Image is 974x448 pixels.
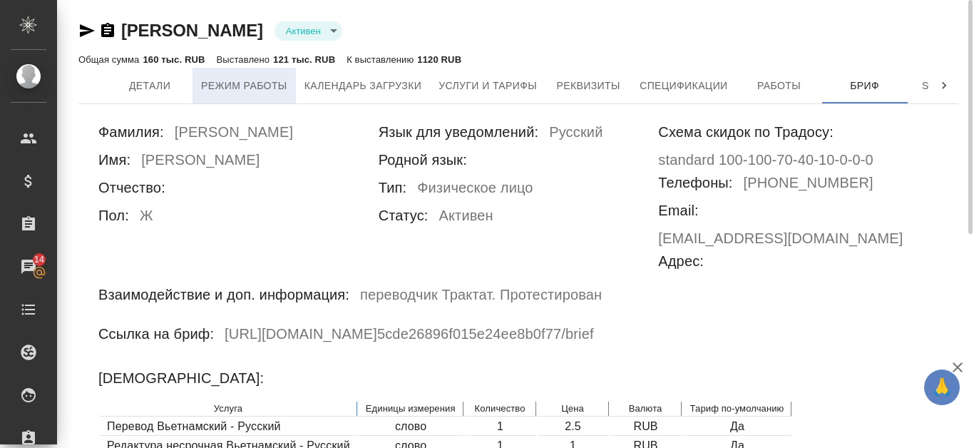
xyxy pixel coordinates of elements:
p: Тариф по-умолчанию [690,402,784,416]
h6: Пол: [98,204,129,227]
h6: [PERSON_NAME] [141,148,260,176]
h6: Активен [439,204,493,232]
td: Перевод Вьетнамский - Русский [100,418,357,436]
span: 14 [26,253,53,267]
span: Работы [745,77,814,95]
h6: [PERSON_NAME] [175,121,293,148]
h6: Отчество: [98,176,165,199]
span: Бриф [831,77,899,95]
h6: Схема скидок по Традосу: [658,121,834,143]
h6: переводчик Трактат. Протестирован [360,283,602,311]
h6: Адрес: [658,250,704,273]
h6: Физическое лицо [417,176,533,204]
button: 🙏 [924,370,960,405]
h6: Взаимодействие и доп. информация: [98,283,349,306]
p: 121 тыс. RUB [273,54,335,65]
h6: Ссылка на бриф: [98,322,214,345]
h6: [DEMOGRAPHIC_DATA]: [98,367,264,390]
div: Активен [275,21,342,41]
p: Выставлено [217,54,274,65]
h6: Тип: [379,176,407,199]
h6: standard 100-100-70-40-10-0-0-0 [658,148,873,171]
span: 🙏 [930,372,954,402]
p: 160 тыс. RUB [143,54,205,65]
button: Скопировать ссылку для ЯМессенджера [78,22,96,39]
span: Спецификации [640,77,727,95]
p: Количество [472,402,528,416]
p: Услуга [107,402,349,416]
p: Валюта [617,402,674,416]
button: Скопировать ссылку [99,22,116,39]
td: слово [359,418,463,436]
span: Календарь загрузки [304,77,422,95]
p: Единицы измерения [366,402,456,416]
td: 2.5 [538,418,609,436]
h6: [PHONE_NUMBER] [744,171,873,199]
h6: [EMAIL_ADDRESS][DOMAIN_NAME] [658,227,903,250]
p: Цена [545,402,601,416]
h6: Русский [549,121,603,148]
h6: [URL][DOMAIN_NAME] 5cde26896f015e24ee8b0f77 /brief [225,322,594,350]
span: Режим работы [201,77,287,95]
span: Услуги и тарифы [439,77,537,95]
span: Детали [116,77,184,95]
td: Да [683,418,792,436]
p: 1120 RUB [417,54,461,65]
h6: Родной язык: [379,148,467,171]
td: 1 [465,418,536,436]
a: 14 [4,249,53,285]
td: RUB [610,418,682,436]
h6: Статус: [379,204,429,227]
h6: Язык для уведомлений: [379,121,539,143]
p: К выставлению [347,54,417,65]
p: Общая сумма [78,54,143,65]
h6: Ж [140,204,153,232]
h6: Email: [658,199,698,222]
h6: Фамилия: [98,121,164,143]
h6: Имя: [98,148,130,171]
h6: Телефоны: [658,171,732,194]
span: Реквизиты [554,77,622,95]
button: Активен [282,25,325,37]
a: [PERSON_NAME] [121,21,263,40]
